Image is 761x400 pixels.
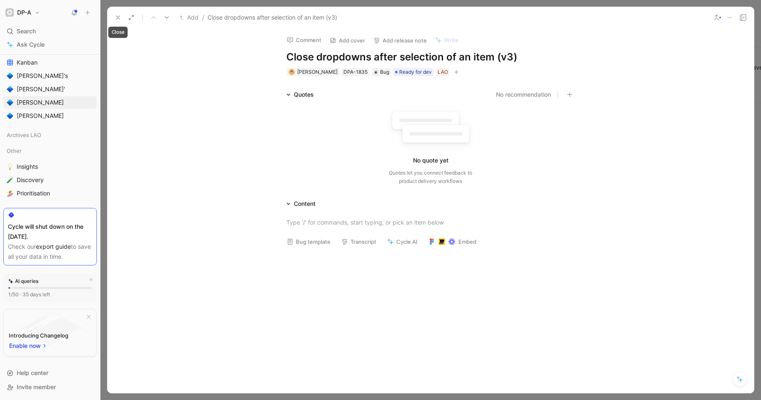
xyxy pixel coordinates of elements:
[496,90,551,100] button: No recommendation
[373,68,389,76] div: Bug
[5,111,15,121] button: 🔷
[17,383,56,390] span: Invite member
[399,68,432,76] span: Ready for dev
[202,12,204,22] span: /
[283,90,317,100] div: Quotes
[413,155,448,165] div: No quote yet
[431,34,462,46] button: Write
[7,86,13,92] img: 🔷
[425,236,480,247] button: Embed
[3,83,97,95] a: 🔷[PERSON_NAME]'
[3,70,97,82] a: 🔷[PERSON_NAME]'s
[17,176,44,184] span: Discovery
[7,147,22,155] span: Other
[7,177,13,183] img: 🧪
[3,187,97,200] a: 🏄‍♀️Prioritisation
[297,69,338,75] span: [PERSON_NAME]
[7,99,13,106] img: 🔷
[286,50,575,64] h1: Close dropdowns after selection of an item (v3)
[7,112,13,119] img: 🔷
[3,129,97,141] div: Archives LAO
[3,174,97,186] a: 🧪Discovery
[3,96,97,109] a: 🔷[PERSON_NAME]
[289,70,294,75] img: avatar
[7,72,13,79] img: 🔷
[3,38,97,51] a: Ask Cycle
[389,169,472,185] div: Quotes let you connect feedback to product delivery workflows
[326,35,369,46] button: Add cover
[17,189,50,197] span: Prioritisation
[5,71,15,81] button: 🔷
[7,163,13,170] img: 💡
[393,68,433,76] div: Ready for dev
[3,145,97,157] div: Other
[373,70,378,75] img: 🕷️
[3,381,97,393] div: Invite member
[444,36,458,44] span: Write
[17,98,64,107] span: [PERSON_NAME]
[8,242,92,262] div: Check our to save all your data in time.
[294,199,315,209] div: Content
[343,68,368,76] div: DPA-1835
[108,27,128,38] div: Close
[17,72,68,80] span: [PERSON_NAME]'s
[208,12,337,22] span: Close dropdowns after selection of an item (v3)
[438,68,448,76] div: LAO
[3,160,97,173] a: 💡Insights
[17,58,38,67] span: Kanban
[283,34,325,46] button: Comment
[8,277,38,285] div: AI queries
[283,236,334,247] button: Bug template
[372,68,391,76] div: 🕷️Bug
[5,162,15,172] button: 💡
[338,236,380,247] button: Transcript
[7,190,13,197] img: 🏄‍♀️
[17,26,36,36] span: Search
[3,25,97,37] div: Search
[5,188,15,198] button: 🏄‍♀️
[9,330,68,340] div: Introducing Changelog
[370,35,431,46] button: Add release note
[7,131,41,139] span: Archives LAO
[3,27,97,122] div: [PERSON_NAME]🔷[PERSON_NAME]'sKanban🔷[PERSON_NAME]'s🔷[PERSON_NAME]'🔷[PERSON_NAME]🔷[PERSON_NAME]
[283,199,319,209] div: Content
[5,97,15,107] button: 🔷
[3,367,97,379] div: Help center
[3,7,42,18] button: DP-ADP-A
[17,9,31,16] h1: DP-A
[17,369,48,376] span: Help center
[11,309,89,352] img: bg-BLZuj68n.svg
[5,84,15,94] button: 🔷
[5,8,14,17] img: DP-A
[9,341,42,351] span: Enable now
[36,243,71,250] a: export guide
[383,236,421,247] button: Cycle AI
[294,90,314,100] div: Quotes
[17,162,38,171] span: Insights
[3,56,97,69] a: Kanban
[8,290,50,299] div: 1/50 · 35 days left
[17,85,65,93] span: [PERSON_NAME]'
[17,40,45,50] span: Ask Cycle
[5,175,15,185] button: 🧪
[9,340,48,351] button: Enable now
[3,110,97,122] a: 🔷[PERSON_NAME]
[3,145,97,200] div: Other💡Insights🧪Discovery🏄‍♀️Prioritisation
[3,129,97,144] div: Archives LAO
[17,112,64,120] span: [PERSON_NAME]
[178,12,200,22] button: Add
[8,222,92,242] div: Cycle will shut down on the [DATE].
